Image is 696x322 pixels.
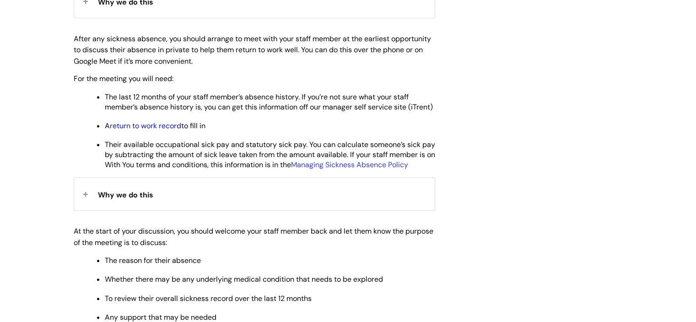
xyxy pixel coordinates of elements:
span: Their available occupational sick pay and statutory sick pay. You can calculate someone’s sick pa... [105,140,435,169]
span: The reason for their absence [105,256,201,265]
span: Why we do this [98,190,153,200]
a: return to work record [110,121,181,131]
span: For the meeting you will need: [74,74,173,83]
span: Whether there may be any underlying medical condition that needs to be explored [105,274,383,284]
a: Managing Sickness Absence Policy [291,160,408,169]
span: Any support that may be needed [105,312,216,322]
span: To review their overall sickness record over the last 12 months [105,294,312,303]
span: After any sickness absence, you should arrange to meet with your staff member at the earliest opp... [74,34,431,66]
span: At the start of your discussion, you should welcome your staff member back and let them know the ... [74,226,433,247]
span: A to fill in [105,121,205,131]
span: The last 12 months of your staff member’s absence history. If you’re not sure what your staff mem... [105,92,433,112]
